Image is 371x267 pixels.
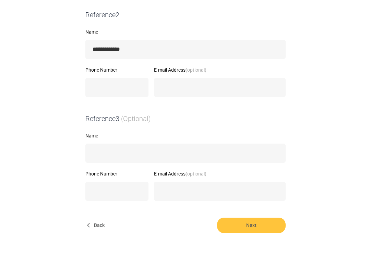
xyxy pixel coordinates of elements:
[121,114,151,123] span: (Optional)
[217,218,286,233] button: Next
[154,66,206,73] span: E-mail Address
[83,114,288,124] div: Reference 3
[83,10,288,20] div: Reference 2
[185,66,206,73] strong: (optional)
[85,68,148,72] label: Phone Number
[154,170,206,177] span: E-mail Address
[85,133,286,138] label: Name
[85,218,107,233] button: Back
[185,170,206,177] strong: (optional)
[85,29,286,34] label: Name
[85,171,148,176] label: Phone Number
